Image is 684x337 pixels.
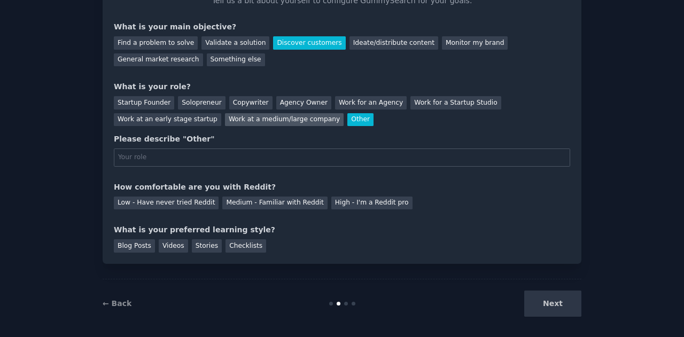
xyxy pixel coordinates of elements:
div: Validate a solution [201,36,269,50]
div: Work for a Startup Studio [410,96,501,109]
div: Please describe "Other" [114,134,570,145]
div: Checklists [226,239,266,253]
div: Monitor my brand [442,36,508,50]
div: Something else [207,53,265,67]
div: What is your preferred learning style? [114,224,570,236]
div: Find a problem to solve [114,36,198,50]
div: Work at an early stage startup [114,113,221,127]
div: Stories [192,239,222,253]
div: Startup Founder [114,96,174,109]
div: What is your main objective? [114,21,570,33]
div: Copywriter [229,96,273,109]
div: Blog Posts [114,239,155,253]
div: Discover customers [273,36,345,50]
div: Work for an Agency [335,96,407,109]
div: Videos [159,239,188,253]
div: Medium - Familiar with Reddit [222,197,327,210]
a: ← Back [103,299,131,308]
div: Ideate/distribute content [349,36,438,50]
div: High - I'm a Reddit pro [331,197,413,210]
div: Other [347,113,374,127]
div: Agency Owner [276,96,331,109]
input: Your role [114,148,570,167]
div: General market research [114,53,203,67]
div: How comfortable are you with Reddit? [114,182,570,193]
div: Work at a medium/large company [225,113,344,127]
div: What is your role? [114,81,570,92]
div: Solopreneur [178,96,225,109]
div: Low - Have never tried Reddit [114,197,219,210]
